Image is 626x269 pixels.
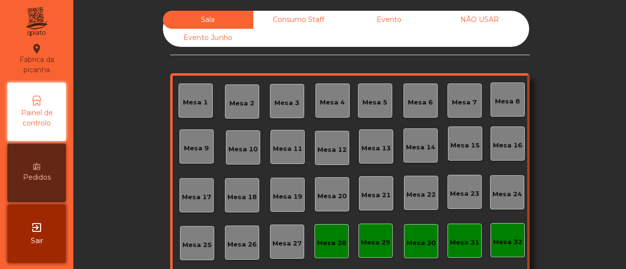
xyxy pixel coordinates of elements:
[344,11,434,29] div: Evento
[450,238,479,248] div: Mesa 31
[361,144,391,153] div: Mesa 13
[182,240,212,250] div: Mesa 25
[253,11,344,29] div: Consumo Staff
[492,189,522,199] div: Mesa 24
[452,98,477,107] div: Mesa 7
[361,238,390,248] div: Mesa 29
[163,11,253,29] div: Sala
[434,11,525,29] div: NÃO USAR
[31,236,43,246] span: Sair
[8,43,66,75] div: Fabrica da picanha
[361,190,391,200] div: Mesa 21
[31,43,43,55] i: location_on
[184,144,209,153] div: Mesa 9
[406,190,436,200] div: Mesa 22
[227,192,257,202] div: Mesa 18
[182,192,211,202] div: Mesa 17
[493,141,522,150] div: Mesa 16
[227,240,257,249] div: Mesa 26
[362,98,387,107] div: Mesa 5
[273,144,302,154] div: Mesa 11
[495,97,520,106] div: Mesa 8
[228,145,258,154] div: Mesa 10
[23,172,51,183] span: Pedidos
[450,141,480,150] div: Mesa 15
[31,222,43,233] i: exit_to_app
[274,98,299,108] div: Mesa 3
[163,29,253,47] div: Evento Junho
[493,237,522,247] div: Mesa 32
[273,192,302,202] div: Mesa 19
[406,143,435,152] div: Mesa 14
[272,239,302,248] div: Mesa 27
[229,99,254,108] div: Mesa 2
[406,238,436,248] div: Mesa 30
[408,98,433,107] div: Mesa 6
[317,145,347,155] div: Mesa 12
[317,238,346,248] div: Mesa 28
[183,98,208,107] div: Mesa 1
[450,189,479,199] div: Mesa 23
[10,108,64,128] span: Painel de controlo
[320,98,345,107] div: Mesa 4
[317,191,347,201] div: Mesa 20
[24,5,48,39] img: qpiato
